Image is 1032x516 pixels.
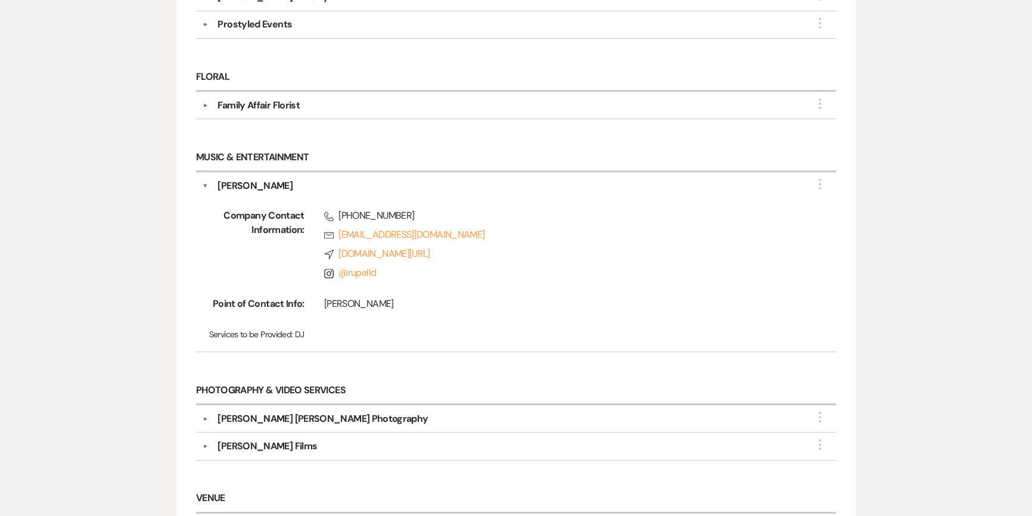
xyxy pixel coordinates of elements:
[198,102,212,108] button: ▼
[209,329,293,340] span: Services to be Provided:
[217,98,300,113] div: Family Affair Florist
[217,17,292,32] div: Prostyled Events
[196,486,836,514] h6: Venue
[209,328,823,341] p: DJ
[203,179,209,193] button: ▼
[217,179,293,193] div: [PERSON_NAME]
[196,144,836,172] h6: Music & Entertainment
[324,297,798,311] div: [PERSON_NAME]
[198,416,212,422] button: ▼
[209,297,304,316] span: Point of Contact Info:
[324,209,798,223] span: [PHONE_NUMBER]
[209,209,304,285] span: Company Contact Information:
[198,443,212,449] button: ▼
[324,228,798,242] a: [EMAIL_ADDRESS][DOMAIN_NAME]
[338,266,376,279] a: @rupelld
[324,247,798,261] a: [DOMAIN_NAME][URL]
[196,64,836,92] h6: Floral
[198,21,212,27] button: ▼
[217,412,428,426] div: [PERSON_NAME] [PERSON_NAME] Photography
[196,377,836,405] h6: Photography & Video Services
[217,439,317,453] div: [PERSON_NAME] Films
